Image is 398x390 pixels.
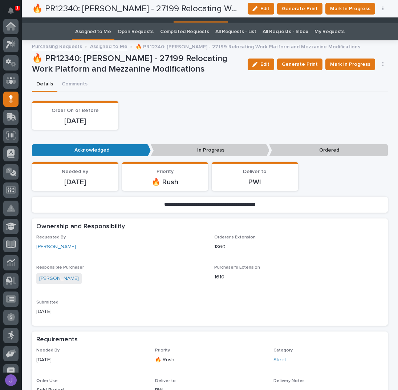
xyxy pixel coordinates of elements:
[36,379,58,383] span: Order Use
[157,169,174,174] span: Priority
[36,223,125,231] h2: Ownership and Responsibility
[3,3,19,18] button: Notifications
[155,379,176,383] span: Deliver to
[243,169,267,174] span: Deliver to
[216,178,294,186] p: PWI
[36,117,114,125] p: [DATE]
[263,23,308,40] a: All Requests - Inbox
[32,144,151,156] p: Acknowledged
[57,77,92,92] button: Comments
[52,108,99,113] span: Order On or Before
[214,273,383,281] p: 1610
[16,5,19,11] p: 1
[32,77,57,92] button: Details
[9,7,19,19] div: Notifications1
[277,59,322,70] button: Generate Print
[90,42,127,50] a: Assigned to Me
[314,23,345,40] a: My Requests
[32,42,82,50] a: Purchasing Requests
[135,42,360,50] p: 🔥 PR12340: [PERSON_NAME] - 27199 Relocating Work Platform and Mezzanine Modifications
[36,243,76,251] a: [PERSON_NAME]
[155,348,170,353] span: Priority
[160,23,209,40] a: Completed Requests
[273,379,305,383] span: Delivery Notes
[36,300,58,305] span: Submitted
[36,348,60,353] span: Needed By
[214,265,260,270] span: Purchaser's Extension
[36,235,66,240] span: Requested By
[273,356,286,364] a: Steel
[36,308,206,315] p: [DATE]
[215,23,256,40] a: All Requests - List
[151,144,269,156] p: In Progress
[118,23,154,40] a: Open Requests
[126,178,204,186] p: 🔥 Rush
[269,144,388,156] p: Ordered
[155,356,265,364] p: 🔥 Rush
[36,336,78,344] h2: Requirements
[282,60,318,69] span: Generate Print
[248,59,274,70] button: Edit
[62,169,88,174] span: Needed By
[36,178,114,186] p: [DATE]
[330,60,370,69] span: Mark In Progress
[214,243,383,251] p: 1860
[32,53,242,75] p: 🔥 PR12340: [PERSON_NAME] - 27199 Relocating Work Platform and Mezzanine Modifications
[3,373,19,388] button: users-avatar
[36,356,146,364] p: [DATE]
[39,275,79,282] a: [PERSON_NAME]
[260,61,269,68] span: Edit
[36,265,84,270] span: Responsible Purchaser
[273,348,293,353] span: Category
[325,59,375,70] button: Mark In Progress
[214,235,256,240] span: Orderer's Extension
[75,23,111,40] a: Assigned to Me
